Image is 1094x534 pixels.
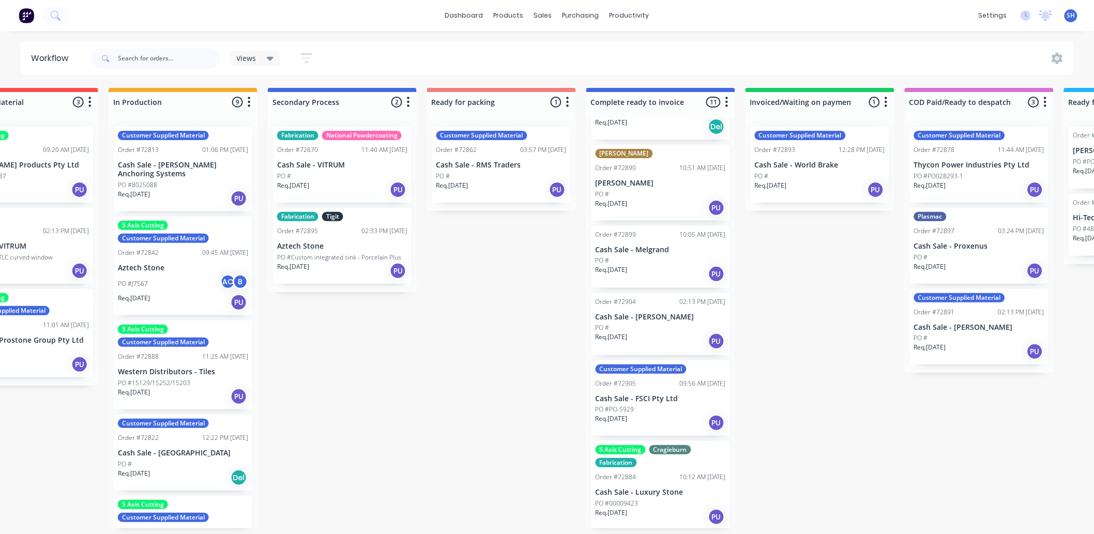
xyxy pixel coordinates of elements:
[998,226,1044,236] div: 03:24 PM [DATE]
[436,145,477,155] div: Order #72862
[202,352,248,361] div: 11:25 AM [DATE]
[914,145,955,155] div: Order #72878
[118,264,248,272] p: Aztech Stone
[708,415,725,431] div: PU
[914,343,946,352] p: Req. [DATE]
[680,379,726,388] div: 09:56 AM [DATE]
[277,226,318,236] div: Order #72895
[591,145,730,221] div: [PERSON_NAME]Order #7289010:51 AM [DATE][PERSON_NAME]PO #Req.[DATE]PU
[596,230,636,239] div: Order #72899
[596,472,636,482] div: Order #72884
[277,172,291,181] p: PO #
[118,460,132,469] p: PO #
[914,212,947,221] div: Plasmac
[914,253,928,262] p: PO #
[596,394,726,403] p: Cash Sale - FSCI Pty Ltd
[596,499,639,508] p: PO #00009423
[708,118,725,135] div: Del
[914,262,946,271] p: Req. [DATE]
[233,274,248,289] div: B
[277,161,407,170] p: Cash Sale - VITRUM
[596,364,687,374] div: Customer Supplied Material
[914,226,955,236] div: Order #72897
[1027,181,1043,198] div: PU
[436,172,450,181] p: PO #
[322,212,343,221] div: Tigit
[591,293,730,355] div: Order #7290402:13 PM [DATE]Cash Sale - [PERSON_NAME]PO #Req.[DATE]PU
[118,513,209,522] div: Customer Supplied Material
[489,8,529,23] div: products
[596,488,726,497] p: Cash Sale - Luxury Stone
[596,313,726,322] p: Cash Sale - [PERSON_NAME]
[914,172,964,181] p: PO #PO028293-1
[43,321,89,330] div: 11:01 AM [DATE]
[596,265,628,274] p: Req. [DATE]
[529,8,557,23] div: sales
[118,279,148,288] p: PO #J7567
[118,248,159,257] div: Order #72842
[231,294,247,311] div: PU
[596,323,610,332] p: PO #
[118,325,168,334] div: 5 Axis Cutting
[43,226,89,236] div: 02:13 PM [DATE]
[118,368,248,376] p: Western Distributors - Tiles
[596,297,636,307] div: Order #72904
[322,131,402,140] div: National Powdercoating
[71,263,88,279] div: PU
[114,217,252,316] div: 5 Axis CuttingCustomer Supplied MaterialOrder #7284209:45 AM [DATE]Aztech StonePO #J7567ACBReq.[D...
[277,262,309,271] p: Req. [DATE]
[361,226,407,236] div: 02:33 PM [DATE]
[708,509,725,525] div: PU
[202,248,248,257] div: 09:45 AM [DATE]
[998,145,1044,155] div: 11:44 AM [DATE]
[755,172,769,181] p: PO #
[202,145,248,155] div: 01:06 PM [DATE]
[596,256,610,265] p: PO #
[680,163,726,173] div: 10:51 AM [DATE]
[914,131,1005,140] div: Customer Supplied Material
[680,297,726,307] div: 02:13 PM [DATE]
[591,226,730,288] div: Order #7289910:05 AM [DATE]Cash Sale - MelgrandPO #Req.[DATE]PU
[118,48,220,69] input: Search for orders...
[118,469,150,478] p: Req. [DATE]
[118,180,157,190] p: PO #8025088
[521,145,567,155] div: 03:57 PM [DATE]
[1027,343,1043,360] div: PU
[118,161,248,178] p: Cash Sale - [PERSON_NAME] Anchoring Systems
[596,332,628,342] p: Req. [DATE]
[1067,11,1075,20] span: SH
[118,378,190,388] p: PO #15129/15252/15203
[596,190,610,199] p: PO #
[436,161,567,170] p: Cash Sale - RMS Traders
[591,360,730,436] div: Customer Supplied MaterialOrder #7290509:56 AM [DATE]Cash Sale - FSCI Pty LtdPO #PO-5929Req.[DATE]PU
[755,131,846,140] div: Customer Supplied Material
[277,181,309,190] p: Req. [DATE]
[361,145,407,155] div: 11:40 AM [DATE]
[220,274,236,289] div: AC
[273,127,412,203] div: FabricationNational PowdercoatingOrder #7267011:40 AM [DATE]Cash Sale - VITRUMPO #Req.[DATE]PU
[680,230,726,239] div: 10:05 AM [DATE]
[910,289,1049,365] div: Customer Supplied MaterialOrder #7289102:13 PM [DATE]Cash Sale - [PERSON_NAME]PO #Req.[DATE]PU
[114,415,252,491] div: Customer Supplied MaterialOrder #7282212:22 PM [DATE]Cash Sale - [GEOGRAPHIC_DATA]PO #Req.[DATE]Del
[440,8,489,23] a: dashboard
[914,323,1044,332] p: Cash Sale - [PERSON_NAME]
[914,242,1044,251] p: Cash Sale - Proxenus
[118,500,168,509] div: 5 Axis Cutting
[974,8,1012,23] div: settings
[118,294,150,303] p: Req. [DATE]
[114,321,252,409] div: 5 Axis CuttingCustomer Supplied MaterialOrder #7288811:25 AM [DATE]Western Distributors - TilesPO...
[596,118,628,127] p: Req. [DATE]
[604,8,655,23] div: productivity
[596,405,634,414] p: PO #PO-5929
[596,199,628,208] p: Req. [DATE]
[390,263,406,279] div: PU
[118,234,209,243] div: Customer Supplied Material
[596,414,628,423] p: Req. [DATE]
[914,308,955,317] div: Order #72891
[71,181,88,198] div: PU
[19,8,34,23] img: Factory
[231,190,247,207] div: PU
[755,181,787,190] p: Req. [DATE]
[596,246,726,254] p: Cash Sale - Melgrand
[755,161,885,170] p: Cash Sale - World Brake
